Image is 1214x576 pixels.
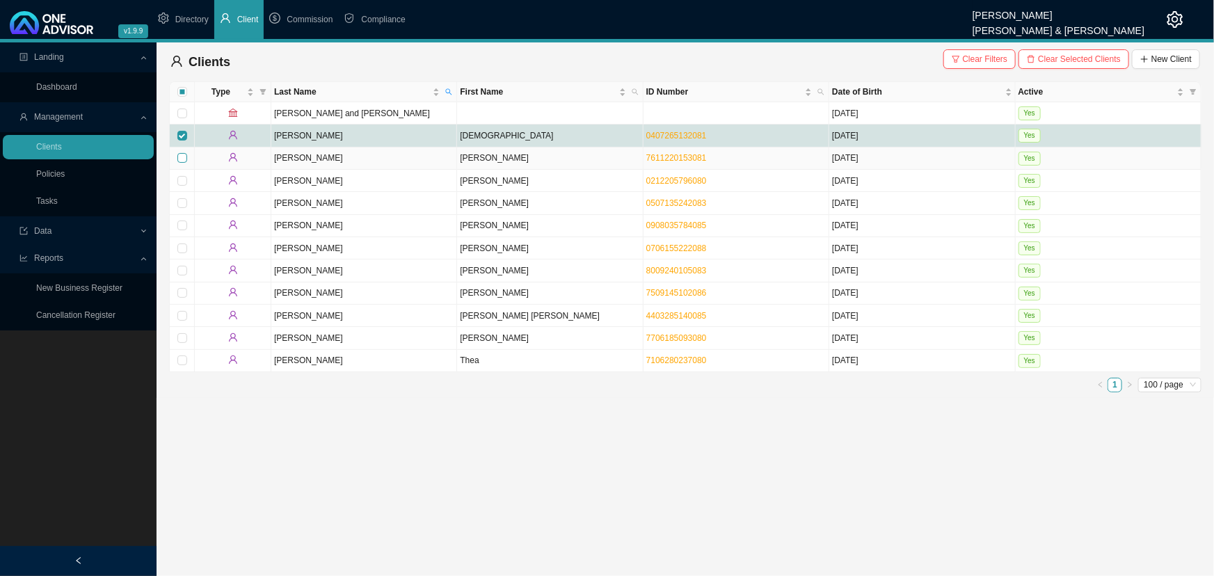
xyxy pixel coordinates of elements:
[829,170,1015,192] td: [DATE]
[646,176,707,186] a: 0212205796080
[1019,287,1041,301] span: Yes
[19,113,28,121] span: user
[829,305,1015,327] td: [DATE]
[220,13,231,24] span: user
[228,198,238,207] span: user
[271,350,457,372] td: [PERSON_NAME]
[829,237,1015,259] td: [DATE]
[271,102,457,125] td: [PERSON_NAME] and [PERSON_NAME]
[1019,174,1041,188] span: Yes
[1019,129,1041,143] span: Yes
[271,237,457,259] td: [PERSON_NAME]
[1122,378,1137,392] button: right
[943,49,1016,69] button: Clear Filters
[1132,49,1200,69] button: New Client
[74,557,83,565] span: left
[457,82,643,102] th: First Name
[259,88,266,95] span: filter
[973,19,1144,34] div: [PERSON_NAME] & [PERSON_NAME]
[832,85,1002,99] span: Date of Birth
[952,55,960,63] span: filter
[1019,264,1041,278] span: Yes
[271,192,457,214] td: [PERSON_NAME]
[228,287,238,297] span: user
[963,52,1008,66] span: Clear Filters
[1108,378,1122,392] li: 1
[457,259,643,282] td: [PERSON_NAME]
[271,82,457,102] th: Last Name
[170,55,183,67] span: user
[829,282,1015,305] td: [DATE]
[829,102,1015,125] td: [DATE]
[646,131,707,141] a: 0407265132081
[1019,152,1041,166] span: Yes
[1019,309,1041,323] span: Yes
[228,108,238,118] span: bank
[34,226,51,236] span: Data
[457,305,643,327] td: [PERSON_NAME] [PERSON_NAME]
[817,88,824,95] span: search
[237,15,259,24] span: Client
[269,13,280,24] span: dollar
[198,85,244,99] span: Type
[271,259,457,282] td: [PERSON_NAME]
[646,243,707,253] a: 0706155222088
[646,221,707,230] a: 0908035784085
[460,85,616,99] span: First Name
[1093,378,1108,392] li: Previous Page
[1019,331,1041,345] span: Yes
[228,152,238,162] span: user
[457,327,643,349] td: [PERSON_NAME]
[646,266,707,275] a: 8009240105083
[271,170,457,192] td: [PERSON_NAME]
[271,125,457,147] td: [PERSON_NAME]
[34,112,83,122] span: Management
[228,220,238,230] span: user
[1027,55,1035,63] span: delete
[228,130,238,140] span: user
[457,282,643,305] td: [PERSON_NAME]
[271,327,457,349] td: [PERSON_NAME]
[1019,49,1129,69] button: Clear Selected Clients
[1097,381,1104,388] span: left
[829,327,1015,349] td: [DATE]
[228,243,238,253] span: user
[973,3,1144,19] div: [PERSON_NAME]
[1126,381,1133,388] span: right
[646,311,707,321] a: 4403285140085
[361,15,405,24] span: Compliance
[1190,88,1197,95] span: filter
[1187,82,1199,102] span: filter
[1167,11,1183,28] span: setting
[629,82,641,102] span: search
[118,24,148,38] span: v1.9.9
[228,355,238,365] span: user
[189,55,230,69] span: Clients
[228,310,238,320] span: user
[829,125,1015,147] td: [DATE]
[271,215,457,237] td: [PERSON_NAME]
[815,82,827,102] span: search
[36,283,122,293] a: New Business Register
[271,147,457,170] td: [PERSON_NAME]
[829,82,1015,102] th: Date of Birth
[228,265,238,275] span: user
[287,15,333,24] span: Commission
[829,147,1015,170] td: [DATE]
[1019,196,1041,210] span: Yes
[829,192,1015,214] td: [DATE]
[1108,378,1121,392] a: 1
[10,11,93,34] img: 2df55531c6924b55f21c4cf5d4484680-logo-light.svg
[158,13,169,24] span: setting
[271,305,457,327] td: [PERSON_NAME]
[829,350,1015,372] td: [DATE]
[457,125,643,147] td: [DEMOGRAPHIC_DATA]
[644,82,829,102] th: ID Number
[1019,106,1041,120] span: Yes
[36,169,65,179] a: Policies
[36,142,62,152] a: Clients
[1019,354,1041,368] span: Yes
[19,227,28,235] span: import
[646,198,707,208] a: 0507135242083
[457,192,643,214] td: [PERSON_NAME]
